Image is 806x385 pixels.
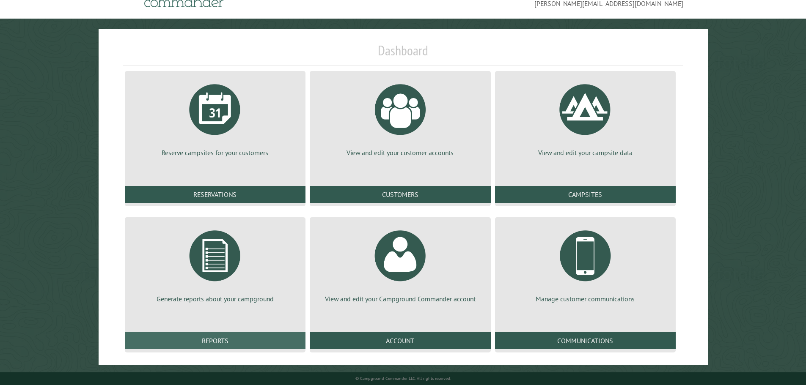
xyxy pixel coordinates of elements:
a: Reports [125,332,305,349]
a: View and edit your Campground Commander account [320,224,480,303]
p: View and edit your customer accounts [320,148,480,157]
small: © Campground Commander LLC. All rights reserved. [355,376,451,381]
a: Reserve campsites for your customers [135,78,295,157]
a: Manage customer communications [505,224,666,303]
a: Communications [495,332,676,349]
p: Reserve campsites for your customers [135,148,295,157]
p: Generate reports about your campground [135,294,295,303]
a: View and edit your campsite data [505,78,666,157]
a: Customers [310,186,490,203]
a: Generate reports about your campground [135,224,295,303]
a: Reservations [125,186,305,203]
p: View and edit your Campground Commander account [320,294,480,303]
a: View and edit your customer accounts [320,78,480,157]
h1: Dashboard [123,42,684,66]
a: Account [310,332,490,349]
p: View and edit your campsite data [505,148,666,157]
a: Campsites [495,186,676,203]
p: Manage customer communications [505,294,666,303]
